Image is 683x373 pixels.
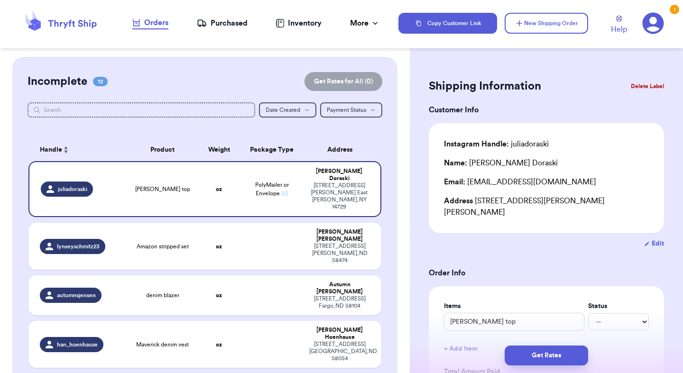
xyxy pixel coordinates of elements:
a: Help [611,16,627,35]
button: Delete Label [627,76,668,97]
span: Payment Status [327,107,366,113]
button: Copy Customer Link [398,13,497,34]
span: Email: [444,178,465,186]
label: Status [588,301,649,311]
a: 1 [642,12,664,34]
button: Edit [644,239,664,248]
div: juliadoraski [444,138,549,150]
button: New Shipping Order [505,13,588,34]
div: [STREET_ADDRESS] [GEOGRAPHIC_DATA] , ND 58054 [309,341,370,362]
div: More [350,18,380,29]
div: 1 [670,5,679,14]
strong: oz [216,244,222,249]
div: [STREET_ADDRESS] Fargo , ND 58104 [309,295,370,309]
a: Purchased [197,18,248,29]
span: juliadoraski [58,185,87,193]
div: [PERSON_NAME] Hoenhause [309,327,370,341]
div: [PERSON_NAME] [PERSON_NAME] [309,228,370,243]
input: Search [28,102,255,118]
span: Amazon stripped set [137,243,189,250]
div: [STREET_ADDRESS] [PERSON_NAME] , ND 58474 [309,243,370,264]
button: Get Rates for All (0) [305,72,382,91]
span: Date Created [266,107,300,113]
label: Items [444,301,584,311]
h2: Incomplete [28,74,87,89]
a: Inventory [276,18,322,29]
div: [STREET_ADDRESS][PERSON_NAME] East [PERSON_NAME] , NY 14729 [309,182,369,210]
span: Instagram Handle: [444,140,509,148]
span: Handle [40,145,62,155]
div: [PERSON_NAME] Doraski [309,168,369,182]
span: lynseyschmitz23 [57,243,100,250]
span: han_hoenhause [57,341,98,348]
button: Get Rates [505,346,588,365]
span: Maverick denim vest [136,341,189,348]
span: PolyMailer or Envelope ✉️ [255,182,289,196]
div: [PERSON_NAME] Doraski [444,157,558,169]
span: Help [611,24,627,35]
h3: Customer Info [429,104,664,116]
div: [EMAIL_ADDRESS][DOMAIN_NAME] [444,176,649,188]
span: [PERSON_NAME] top [135,185,190,193]
div: [STREET_ADDRESS][PERSON_NAME][PERSON_NAME] [444,195,649,218]
strong: oz [216,186,222,192]
th: Address [304,138,381,161]
div: Orders [132,17,168,28]
h2: Shipping Information [429,79,541,94]
th: Product [127,138,198,161]
button: Date Created [259,102,316,118]
span: Name: [444,159,467,167]
th: Package Type [240,138,304,161]
strong: oz [216,292,222,298]
span: denim blazer [146,291,179,299]
h3: Order Info [429,267,664,279]
strong: oz [216,342,222,347]
div: Autumn [PERSON_NAME] [309,281,370,295]
button: Payment Status [320,102,382,118]
button: Sort ascending [62,144,70,155]
span: autumnsjensen [57,291,96,299]
th: Weight [198,138,240,161]
span: Address [444,197,473,205]
a: Orders [132,17,168,29]
span: 12 [93,77,108,86]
